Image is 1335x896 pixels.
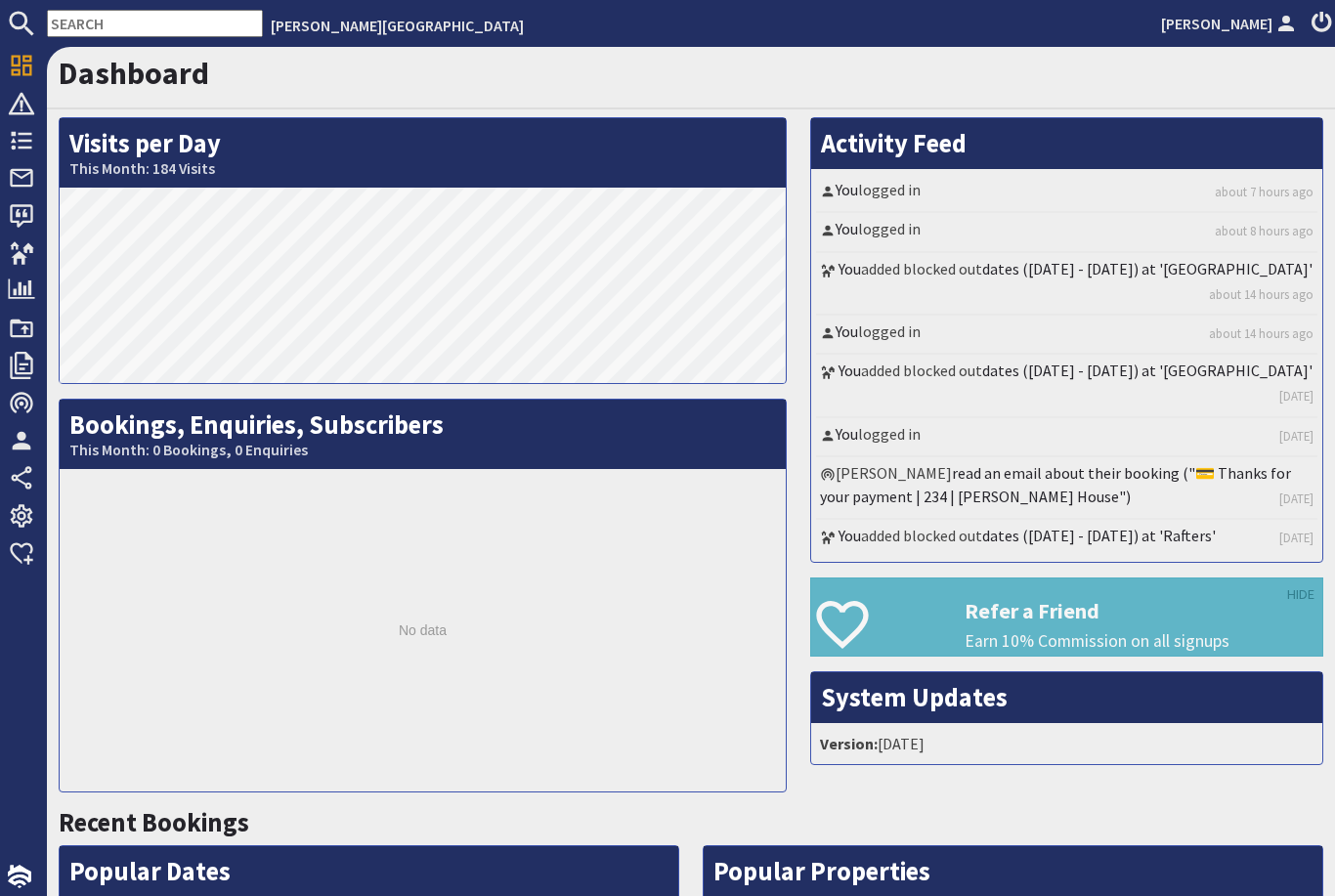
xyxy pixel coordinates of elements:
[816,728,1317,759] li: [DATE]
[1209,324,1313,343] a: about 14 hours ago
[820,463,1291,506] a: read an email about their booking ("💳 Thanks for your payment | 234 | [PERSON_NAME] House")
[271,16,524,35] a: [PERSON_NAME][GEOGRAPHIC_DATA]
[836,180,858,199] a: You
[839,259,861,278] a: You
[816,253,1317,316] li: added blocked out
[982,259,1313,278] a: dates ([DATE] - [DATE]) at '[GEOGRAPHIC_DATA]'
[60,118,786,188] h2: Visits per Day
[982,526,1216,545] a: dates ([DATE] - [DATE]) at 'Rafters'
[816,174,1317,213] li: logged in
[1215,183,1313,201] a: about 7 hours ago
[59,806,249,838] a: Recent Bookings
[60,469,786,791] div: No data
[69,441,776,459] small: This Month: 0 Bookings, 0 Enquiries
[810,577,1323,657] a: Refer a Friend Earn 10% Commission on all signups
[836,424,858,444] a: You
[836,321,858,341] a: You
[965,598,1322,623] h3: Refer a Friend
[816,520,1317,557] li: added blocked out
[821,681,1008,713] a: System Updates
[816,457,1317,520] li: [PERSON_NAME]
[816,213,1317,252] li: logged in
[60,400,786,469] h2: Bookings, Enquiries, Subscribers
[839,361,861,380] a: You
[820,734,878,753] strong: Version:
[1287,584,1314,606] a: HIDE
[982,361,1313,380] a: dates ([DATE] - [DATE]) at '[GEOGRAPHIC_DATA]'
[836,219,858,238] a: You
[1161,12,1300,35] a: [PERSON_NAME]
[59,54,209,93] a: Dashboard
[47,10,263,37] input: SEARCH
[1279,490,1313,508] a: [DATE]
[1215,222,1313,240] a: about 8 hours ago
[839,526,861,545] a: You
[816,316,1317,355] li: logged in
[1279,427,1313,446] a: [DATE]
[1209,285,1313,304] a: about 14 hours ago
[965,628,1322,654] p: Earn 10% Commission on all signups
[821,127,967,159] a: Activity Feed
[69,159,776,178] small: This Month: 184 Visits
[816,355,1317,417] li: added blocked out
[1279,529,1313,547] a: [DATE]
[8,865,31,888] img: staytech_i_w-64f4e8e9ee0a9c174fd5317b4b171b261742d2d393467e5bdba4413f4f884c10.svg
[816,418,1317,457] li: logged in
[1279,387,1313,405] a: [DATE]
